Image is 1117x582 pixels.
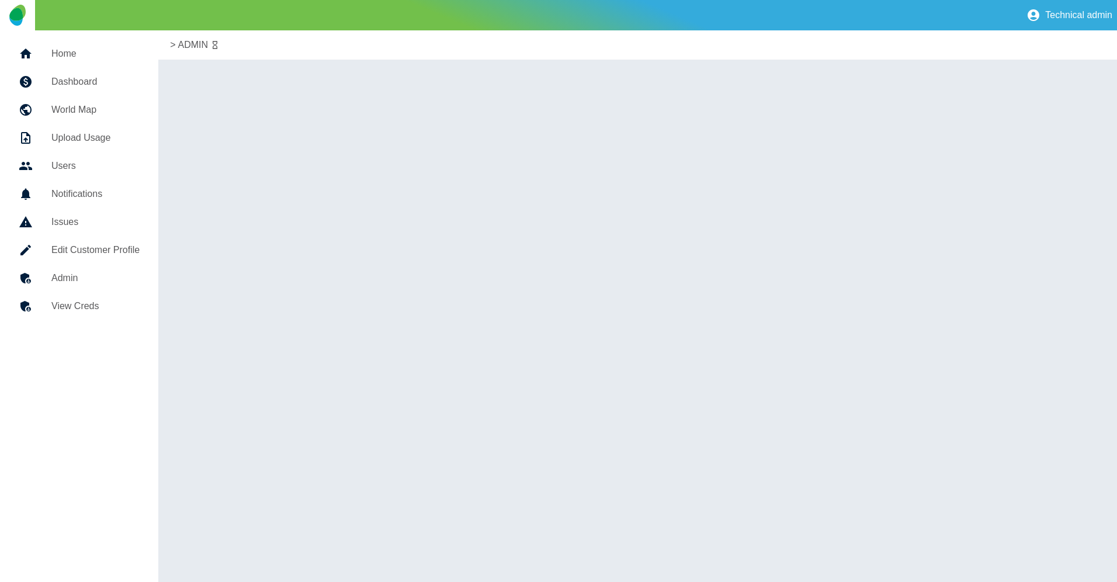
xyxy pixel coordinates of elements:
h5: Home [51,47,140,61]
a: Users [9,152,149,180]
h5: Users [51,159,140,173]
h5: Dashboard [51,75,140,89]
a: Dashboard [9,68,149,96]
h5: Notifications [51,187,140,201]
a: Notifications [9,180,149,208]
a: World Map [9,96,149,124]
h5: Admin [51,271,140,285]
a: Home [9,40,149,68]
a: Admin [9,264,149,292]
img: Logo [9,5,25,26]
p: > [170,38,175,52]
p: Technical admin [1045,10,1112,20]
a: ADMIN [178,38,209,52]
a: View Creds [9,292,149,320]
h5: World Map [51,103,140,117]
button: Technical admin [1022,4,1117,27]
h5: Issues [51,215,140,229]
h5: Edit Customer Profile [51,243,140,257]
a: Edit Customer Profile [9,236,149,264]
a: Issues [9,208,149,236]
a: Upload Usage [9,124,149,152]
h5: View Creds [51,299,140,313]
h5: Upload Usage [51,131,140,145]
